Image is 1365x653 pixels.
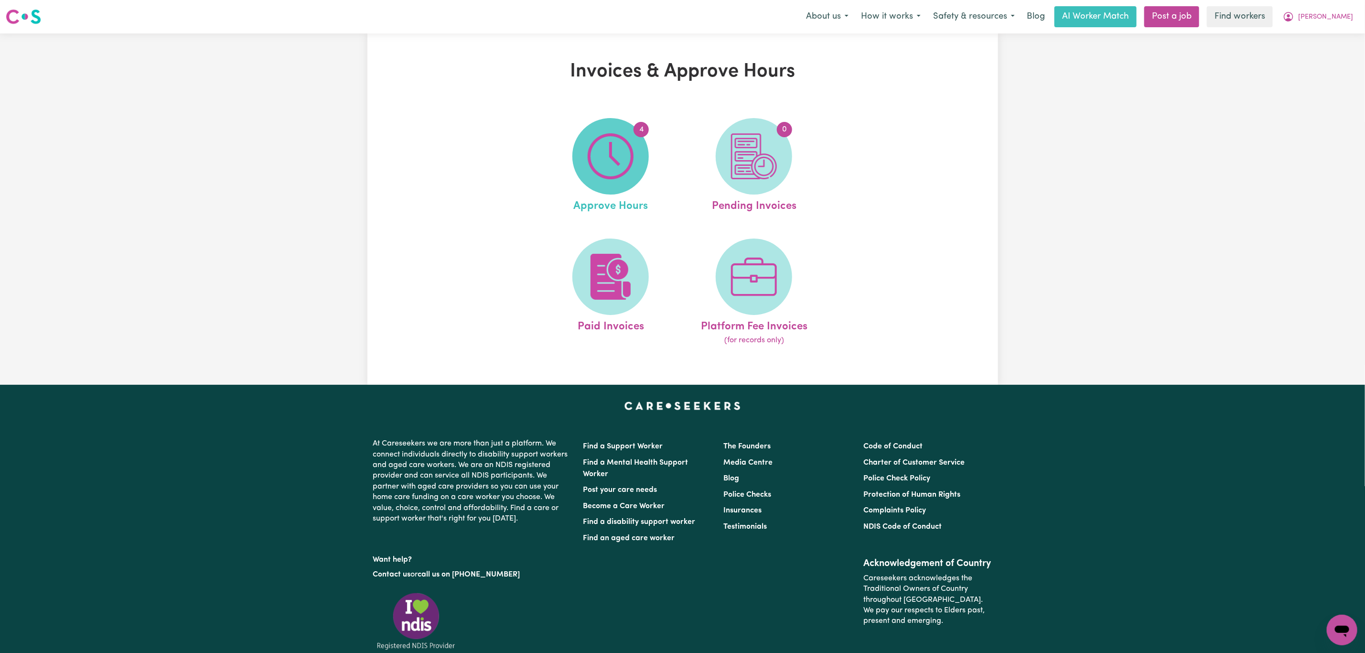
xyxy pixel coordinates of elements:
a: Careseekers logo [6,6,41,28]
span: 4 [634,122,649,137]
a: Become a Care Worker [583,502,665,510]
a: Police Check Policy [863,475,930,482]
a: Paid Invoices [542,239,679,347]
h1: Invoices & Approve Hours [478,60,887,83]
a: Police Checks [723,491,771,499]
a: call us on [PHONE_NUMBER] [418,571,520,578]
button: About us [800,7,855,27]
span: 0 [777,122,792,137]
p: or [373,566,572,584]
p: At Careseekers we are more than just a platform. We connect individuals directly to disability su... [373,435,572,528]
img: Careseekers logo [6,8,41,25]
button: Safety & resources [927,7,1021,27]
a: Charter of Customer Service [863,459,965,467]
iframe: Button to launch messaging window, conversation in progress [1327,615,1357,645]
button: How it works [855,7,927,27]
p: Careseekers acknowledges the Traditional Owners of Country throughout [GEOGRAPHIC_DATA]. We pay o... [863,569,992,631]
a: Testimonials [723,523,767,531]
a: Contact us [373,571,411,578]
a: Blog [1021,6,1051,27]
span: (for records only) [724,335,784,346]
a: Careseekers home page [624,402,741,410]
a: Code of Conduct [863,443,923,450]
a: AI Worker Match [1054,6,1137,27]
button: My Account [1277,7,1359,27]
a: Complaints Policy [863,507,926,514]
a: Post your care needs [583,486,657,494]
span: Paid Invoices [578,315,644,335]
a: Find a Mental Health Support Worker [583,459,688,478]
a: Blog [723,475,739,482]
a: NDIS Code of Conduct [863,523,942,531]
p: Want help? [373,551,572,565]
a: The Founders [723,443,771,450]
a: Post a job [1144,6,1199,27]
a: Pending Invoices [685,118,823,215]
span: [PERSON_NAME] [1298,12,1353,22]
span: Approve Hours [573,195,648,215]
a: Find a disability support worker [583,518,696,526]
a: Protection of Human Rights [863,491,960,499]
h2: Acknowledgement of Country [863,558,992,569]
span: Pending Invoices [712,195,796,215]
a: Insurances [723,507,762,514]
a: Find workers [1207,6,1273,27]
a: Find an aged care worker [583,534,675,542]
span: Platform Fee Invoices [701,315,807,335]
a: Approve Hours [542,118,679,215]
a: Platform Fee Invoices(for records only) [685,239,823,347]
a: Find a Support Worker [583,443,663,450]
img: Registered NDIS provider [373,591,459,651]
a: Media Centre [723,459,773,467]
